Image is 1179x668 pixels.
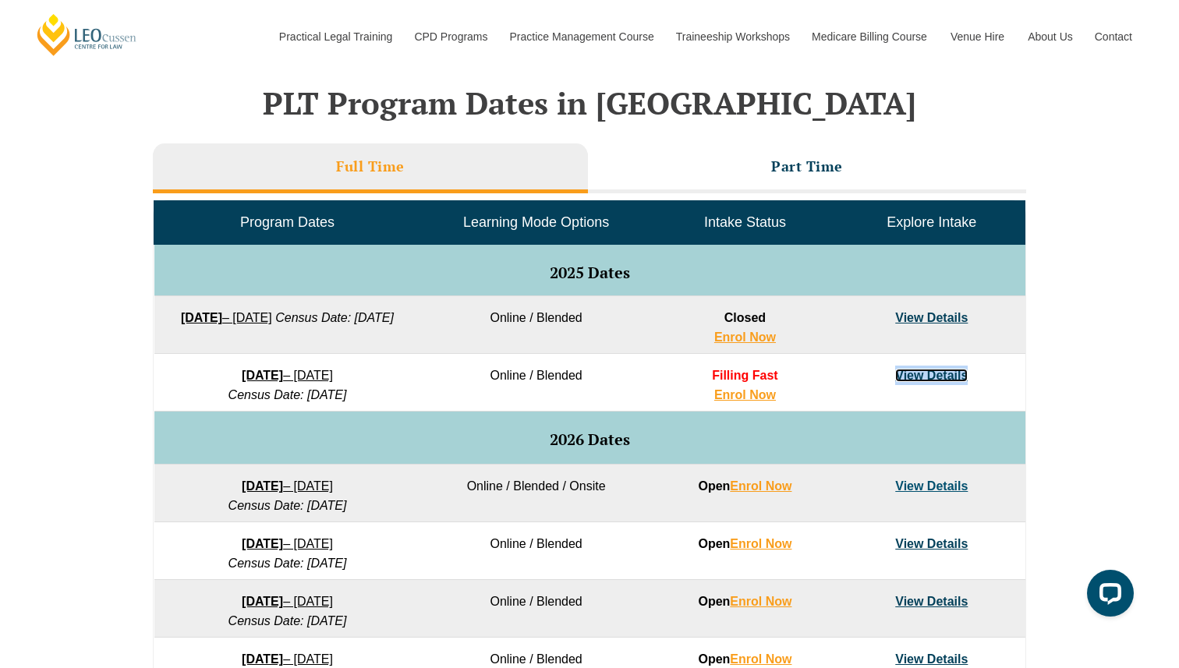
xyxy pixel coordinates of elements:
span: Closed [724,311,766,324]
a: Enrol Now [730,595,791,608]
a: View Details [895,369,968,382]
strong: [DATE] [242,537,283,550]
strong: Open [698,537,791,550]
a: [DATE]– [DATE] [242,652,333,666]
a: [DATE]– [DATE] [242,369,333,382]
a: Venue Hire [939,3,1016,70]
a: View Details [895,311,968,324]
strong: [DATE] [242,652,283,666]
a: [DATE]– [DATE] [242,537,333,550]
span: Filling Fast [712,369,777,382]
a: Enrol Now [730,652,791,666]
td: Online / Blended [420,296,651,354]
strong: Open [698,652,791,666]
h2: PLT Program Dates in [GEOGRAPHIC_DATA] [145,86,1034,120]
span: Learning Mode Options [463,214,609,230]
em: Census Date: [DATE] [228,388,347,401]
span: Explore Intake [887,214,976,230]
a: [DATE]– [DATE] [242,479,333,493]
a: Practice Management Course [498,3,664,70]
a: CPD Programs [402,3,497,70]
a: Traineeship Workshops [664,3,800,70]
td: Online / Blended [420,522,651,580]
a: About Us [1016,3,1083,70]
span: Intake Status [704,214,786,230]
a: View Details [895,595,968,608]
a: Enrol Now [714,388,776,401]
a: Enrol Now [730,537,791,550]
iframe: LiveChat chat widget [1075,564,1140,629]
a: Medicare Billing Course [800,3,939,70]
td: Online / Blended [420,580,651,638]
span: 2025 Dates [550,262,630,283]
em: Census Date: [DATE] [275,311,394,324]
h3: Part Time [771,157,843,175]
em: Census Date: [DATE] [228,557,347,570]
strong: [DATE] [242,369,283,382]
a: [PERSON_NAME] Centre for Law [35,12,139,57]
a: [DATE]– [DATE] [242,595,333,608]
em: Census Date: [DATE] [228,614,347,627]
a: Enrol Now [730,479,791,493]
em: Census Date: [DATE] [228,499,347,512]
strong: [DATE] [242,479,283,493]
span: 2026 Dates [550,429,630,450]
strong: Open [698,479,791,493]
strong: Open [698,595,791,608]
td: Online / Blended [420,354,651,412]
a: View Details [895,479,968,493]
h3: Full Time [336,157,405,175]
a: View Details [895,537,968,550]
a: Enrol Now [714,330,776,344]
strong: [DATE] [181,311,222,324]
a: Contact [1083,3,1144,70]
td: Online / Blended / Onsite [420,465,651,522]
strong: [DATE] [242,595,283,608]
a: View Details [895,652,968,666]
a: Practical Legal Training [267,3,403,70]
a: [DATE]– [DATE] [181,311,272,324]
span: Program Dates [240,214,335,230]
